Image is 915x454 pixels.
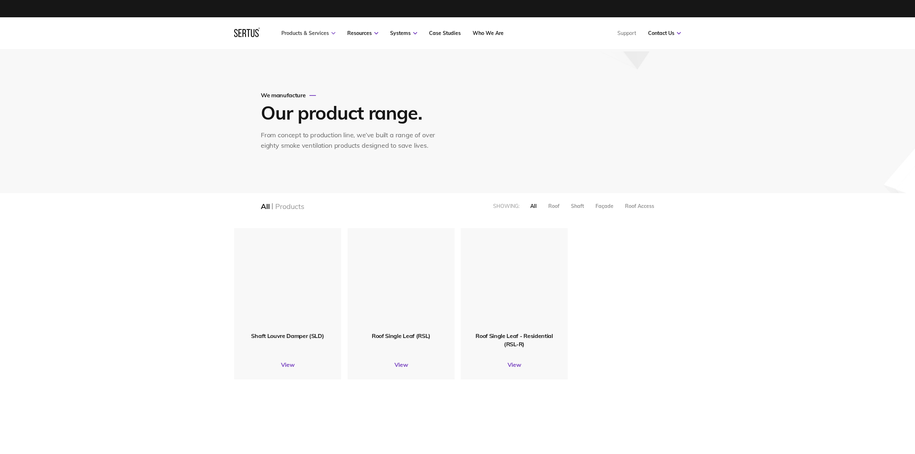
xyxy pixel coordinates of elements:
[251,332,324,339] span: Shaft Louvre Damper (SLD)
[625,203,654,209] div: Roof Access
[429,30,461,36] a: Case Studies
[461,361,568,368] a: View
[571,203,584,209] div: Shaft
[261,130,443,151] div: From concept to production line, we’ve built a range of over eighty smoke ventilation products de...
[372,332,430,339] span: Roof Single Leaf (RSL)
[390,30,417,36] a: Systems
[261,202,269,211] div: All
[281,30,335,36] a: Products & Services
[493,203,519,209] div: Showing:
[261,92,443,99] div: We manufacture
[617,30,636,36] a: Support
[473,30,504,36] a: Who We Are
[348,361,455,368] a: View
[234,361,341,368] a: View
[275,202,304,211] div: Products
[548,203,559,209] div: Roof
[261,101,441,124] h1: Our product range.
[595,203,613,209] div: Façade
[347,30,378,36] a: Resources
[476,332,553,347] span: Roof Single Leaf - Residential (RSL-R)
[530,203,537,209] div: All
[648,30,681,36] a: Contact Us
